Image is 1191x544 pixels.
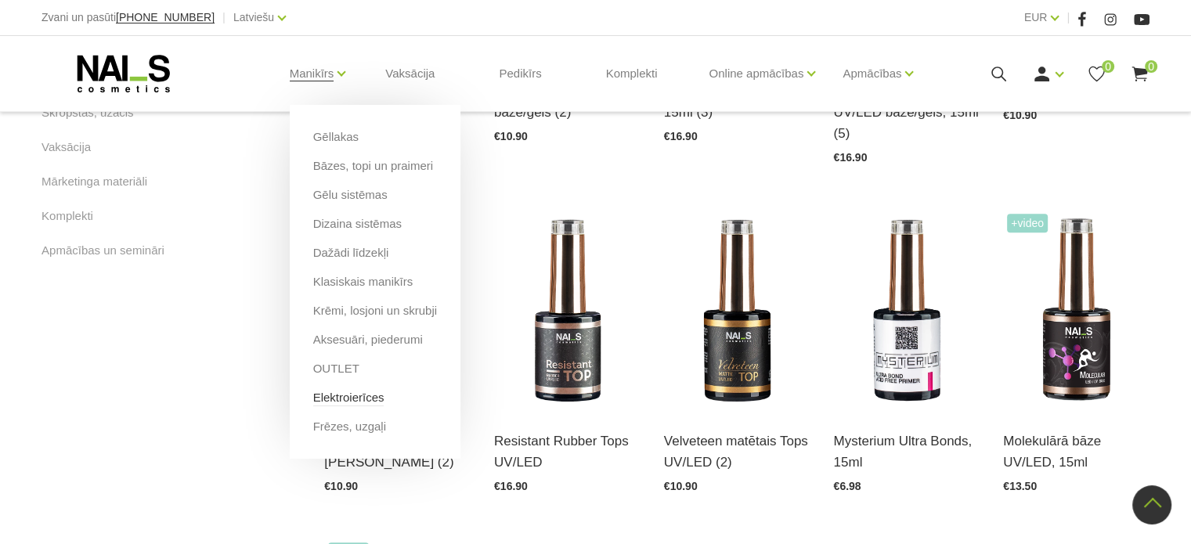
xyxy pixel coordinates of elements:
[664,130,698,142] span: €16.90
[313,186,388,204] a: Gēlu sistēmas
[1145,60,1157,73] span: 0
[313,244,389,261] a: Dažādi līdzekļi
[833,210,980,411] img: Līdzeklis dabīgā naga un gela savienošanai bez skābes. Saudzīgs dabīgajam nagam. Ultra Bond saķer...
[313,273,413,290] a: Klasiskais manikīrs
[313,360,359,377] a: OUTLET
[1003,109,1037,121] span: €10.90
[222,8,226,27] span: |
[1007,214,1048,232] span: +Video
[1102,60,1114,73] span: 0
[313,128,359,146] a: Gēllakas
[42,241,164,260] a: Apmācības un semināri
[313,157,433,175] a: Bāzes, topi un praimeri
[494,480,528,492] span: €16.90
[1003,480,1037,492] span: €13.50
[1066,8,1070,27] span: |
[1024,8,1048,27] a: EUR
[42,172,147,191] a: Mārketinga materiāli
[313,331,423,348] a: Aksesuāri, piederumi
[833,480,861,492] span: €6.98
[833,151,867,164] span: €16.90
[843,42,901,105] a: Apmācības
[594,36,670,111] a: Komplekti
[373,36,447,111] a: Vaksācija
[313,215,402,232] a: Dizaina sistēmas
[664,431,810,473] a: Velveteen matētais Tops UV/LED (2)
[116,11,215,23] span: [PHONE_NUMBER]
[1130,64,1149,84] a: 0
[42,138,91,157] a: Vaksācija
[313,389,384,406] a: Elektroierīces
[664,210,810,411] img: Matētais tops bez lipīgā slāņa:•rada īpaši samtainu sajūtu•nemaina gēllakas/gēla toni•sader gan a...
[1003,431,1149,473] a: Molekulārā bāze UV/LED, 15ml
[1087,64,1106,84] a: 0
[313,418,386,435] a: Frēzes, uzgaļi
[42,8,215,27] div: Zvani un pasūti
[494,130,528,142] span: €10.90
[116,12,215,23] a: [PHONE_NUMBER]
[494,431,641,473] a: Resistant Rubber Tops UV/LED
[709,42,803,105] a: Online apmācības
[494,210,641,411] img: Kaučuka formulas virsējais pārklājums bez lipīgā slāņa. Īpaši spīdīgs, izturīgs pret skrāpējumiem...
[313,302,437,319] a: Krēmi, losjoni un skrubji
[42,103,134,122] a: Skropstas, uzacis
[486,36,554,111] a: Pedikīrs
[290,42,334,105] a: Manikīrs
[233,8,274,27] a: Latviešu
[664,480,698,492] span: €10.90
[324,480,358,492] span: €10.90
[42,207,93,225] a: Komplekti
[1003,210,1149,411] img: Bāze, kas piemērota īpaši pedikīram.Pateicoties tās konsistencei, nepadara nagus biezus, samazino...
[833,431,980,473] a: Mysterium Ultra Bonds, 15ml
